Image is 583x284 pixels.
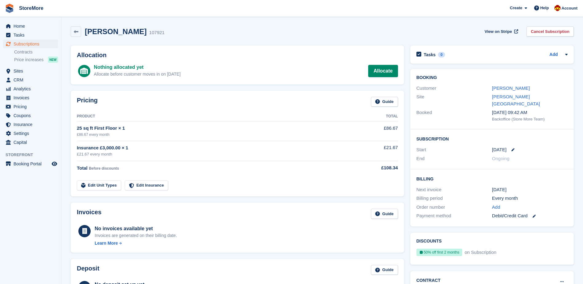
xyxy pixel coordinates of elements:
[438,52,445,57] div: 0
[348,112,398,121] th: Total
[416,85,492,92] div: Customer
[3,129,58,138] a: menu
[3,120,58,129] a: menu
[14,67,50,75] span: Sites
[14,138,50,147] span: Capital
[348,164,398,172] div: £108.34
[416,204,492,211] div: Order number
[14,102,50,111] span: Pricing
[348,141,398,161] td: £21.67
[17,3,46,13] a: StoreMore
[526,26,574,37] a: Cancel Subscription
[492,94,540,106] a: [PERSON_NAME][GEOGRAPHIC_DATA]
[416,186,492,193] div: Next invoice
[416,155,492,162] div: End
[416,146,492,153] div: Start
[3,31,58,39] a: menu
[77,209,101,219] h2: Invoices
[492,204,500,211] a: Add
[77,125,348,132] div: 25 sq ft First Floor × 1
[77,265,99,275] h2: Deposit
[371,209,398,219] a: Guide
[77,97,98,107] h2: Pricing
[3,93,58,102] a: menu
[3,22,58,30] a: menu
[416,277,441,284] h2: Contract
[94,71,180,77] div: Allocate before customer moves in on [DATE]
[3,160,58,168] a: menu
[3,85,58,93] a: menu
[77,180,121,191] a: Edit Unit Types
[14,129,50,138] span: Settings
[554,5,561,11] img: Store More Team
[492,156,510,161] span: Ongoing
[3,40,58,48] a: menu
[550,51,558,58] a: Add
[416,136,568,142] h2: Subscription
[416,75,568,80] h2: Booking
[540,5,549,11] span: Help
[85,27,147,36] h2: [PERSON_NAME]
[77,165,88,171] span: Total
[94,64,180,71] div: Nothing allocated yet
[14,120,50,129] span: Insurance
[416,176,568,182] h2: Billing
[371,265,398,275] a: Guide
[371,97,398,107] a: Guide
[14,40,50,48] span: Subscriptions
[6,152,61,158] span: Storefront
[492,212,568,219] div: Debit/Credit Card
[424,52,436,57] h2: Tasks
[14,111,50,120] span: Coupons
[368,65,398,77] a: Allocate
[95,240,177,247] a: Learn More
[14,22,50,30] span: Home
[3,138,58,147] a: menu
[77,132,348,137] div: £86.67 every month
[14,31,50,39] span: Tasks
[3,76,58,84] a: menu
[95,240,118,247] div: Learn More
[14,49,58,55] a: Contracts
[77,112,348,121] th: Product
[3,102,58,111] a: menu
[485,29,512,35] span: View on Stripe
[14,56,58,63] a: Price increases NEW
[95,232,177,239] div: Invoices are generated on their billing date.
[492,85,530,91] a: [PERSON_NAME]
[77,52,398,59] h2: Allocation
[492,195,568,202] div: Every month
[89,166,119,171] span: Before discounts
[561,5,577,11] span: Account
[492,146,506,153] time: 2025-10-10 00:00:00 UTC
[5,4,14,13] img: stora-icon-8386f47178a22dfd0bd8f6a31ec36ba5ce8667c1dd55bd0f319d3a0aa187defe.svg
[95,225,177,232] div: No invoices available yet
[416,195,492,202] div: Billing period
[149,29,164,36] div: 107921
[14,93,50,102] span: Invoices
[482,26,519,37] a: View on Stripe
[492,116,568,122] div: Backoffice (Store More Team)
[48,57,58,63] div: NEW
[463,250,496,255] span: on Subscription
[492,109,568,116] div: [DATE] 09:42 AM
[416,212,492,219] div: Payment method
[125,180,168,191] a: Edit Insurance
[51,160,58,168] a: Preview store
[416,93,492,107] div: Site
[416,239,568,244] h2: Discounts
[348,121,398,141] td: £86.67
[3,111,58,120] a: menu
[77,151,348,157] div: £21.67 every month
[510,5,522,11] span: Create
[14,85,50,93] span: Analytics
[492,186,568,193] div: [DATE]
[14,57,44,63] span: Price increases
[416,109,492,122] div: Booked
[77,144,348,152] div: Insurance £3,000.00 × 1
[416,249,462,256] div: 50% off first 2 months
[3,67,58,75] a: menu
[14,76,50,84] span: CRM
[14,160,50,168] span: Booking Portal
